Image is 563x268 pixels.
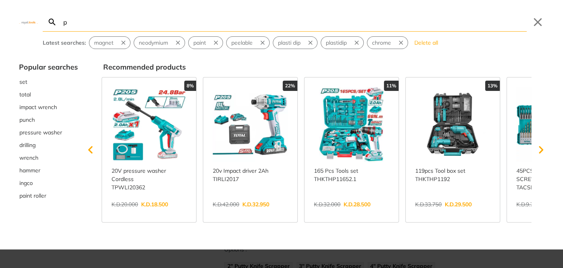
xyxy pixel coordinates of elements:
[305,37,317,49] button: Remove suggestion: plasti dip
[321,37,351,49] button: Select suggestion: plastidip
[367,36,408,49] div: Suggestion: chrome
[278,39,300,47] span: plasti dip
[19,139,78,151] div: Suggestion: drilling
[89,37,118,49] button: Select suggestion: magnet
[321,36,364,49] div: Suggestion: plastidip
[19,113,78,126] button: Select suggestion: punch
[19,128,62,137] span: pressure washer
[47,17,57,27] svg: Search
[397,39,404,46] svg: Remove suggestion: chrome
[193,39,206,47] span: paint
[19,101,78,113] button: Select suggestion: impact wrench
[139,39,168,47] span: neodymium
[62,13,527,31] input: Search…
[353,39,360,46] svg: Remove suggestion: plastidip
[19,103,57,111] span: impact wrench
[134,37,173,49] button: Select suggestion: neodymium
[103,62,544,72] div: Recommended products
[19,164,78,177] div: Suggestion: hammer
[19,20,38,24] img: Close
[372,39,391,47] span: chrome
[19,75,78,88] div: Suggestion: set
[19,126,78,139] button: Select suggestion: pressure washer
[351,37,363,49] button: Remove suggestion: plastidip
[307,39,314,46] svg: Remove suggestion: plasti dip
[118,37,130,49] button: Remove suggestion: magnet
[231,39,253,47] span: peelable
[19,126,78,139] div: Suggestion: pressure washer
[19,177,78,189] button: Select suggestion: ingco
[19,116,35,124] span: punch
[19,177,78,189] div: Suggestion: ingco
[19,179,33,187] span: ingco
[212,39,219,46] svg: Remove suggestion: paint
[19,78,27,86] span: set
[19,189,78,202] div: Suggestion: paint roller
[173,37,185,49] button: Remove suggestion: neodymium
[396,37,408,49] button: Remove suggestion: chrome
[19,164,78,177] button: Select suggestion: hammer
[259,39,266,46] svg: Remove suggestion: peelable
[211,37,223,49] button: Remove suggestion: paint
[188,36,223,49] div: Suggestion: paint
[326,39,347,47] span: plastidip
[533,142,549,158] svg: Scroll right
[411,36,441,49] button: Delete all
[184,81,196,91] div: 8%
[19,101,78,113] div: Suggestion: impact wrench
[83,142,98,158] svg: Scroll left
[189,37,211,49] button: Select suggestion: paint
[120,39,127,46] svg: Remove suggestion: magnet
[19,91,31,99] span: total
[19,75,78,88] button: Select suggestion: set
[367,37,396,49] button: Select suggestion: chrome
[273,37,305,49] button: Select suggestion: plasti dip
[94,39,113,47] span: magnet
[19,113,78,126] div: Suggestion: punch
[19,139,78,151] button: Select suggestion: drilling
[19,141,36,149] span: drilling
[19,151,78,164] button: Select suggestion: wrench
[384,81,399,91] div: 11%
[485,81,500,91] div: 13%
[531,16,544,28] button: Close
[273,36,317,49] div: Suggestion: plasti dip
[19,166,40,175] span: hammer
[43,39,86,47] div: Latest searches:
[257,37,269,49] button: Remove suggestion: peelable
[19,154,38,162] span: wrench
[19,151,78,164] div: Suggestion: wrench
[19,189,78,202] button: Select suggestion: paint roller
[283,81,297,91] div: 22%
[174,39,181,46] svg: Remove suggestion: neodymium
[226,36,270,49] div: Suggestion: peelable
[19,88,78,101] button: Select suggestion: total
[134,36,185,49] div: Suggestion: neodymium
[89,36,130,49] div: Suggestion: magnet
[19,88,78,101] div: Suggestion: total
[227,37,257,49] button: Select suggestion: peelable
[19,62,78,72] div: Popular searches
[19,192,46,200] span: paint roller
